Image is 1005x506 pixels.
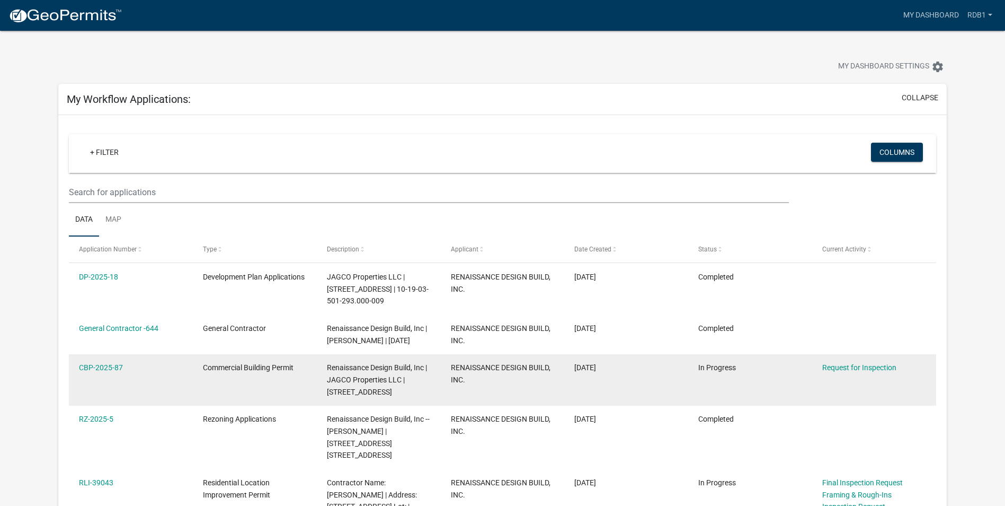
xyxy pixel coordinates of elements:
[79,363,123,372] a: CBP-2025-87
[203,324,266,333] span: General Contractor
[871,143,923,162] button: Columns
[79,246,137,253] span: Application Number
[451,273,550,293] span: RENAISSANCE DESIGN BUILD, INC.
[79,478,113,487] a: RLI-39043
[79,273,118,281] a: DP-2025-18
[69,181,789,203] input: Search for applications
[203,478,270,499] span: Residential Location Improvement Permit
[564,237,688,262] datatable-header-cell: Date Created
[99,203,128,237] a: Map
[698,273,734,281] span: Completed
[327,246,359,253] span: Description
[327,415,430,459] span: Renaissance Design Build, Inc --Joy Durall | 3611 Utica-Sellersburg Rd, Jeffersonville, In 47130 ...
[79,415,113,423] a: RZ-2025-5
[451,246,478,253] span: Applicant
[688,237,812,262] datatable-header-cell: Status
[203,363,294,372] span: Commercial Building Permit
[317,237,441,262] datatable-header-cell: Description
[440,237,564,262] datatable-header-cell: Applicant
[574,363,596,372] span: 07/10/2025
[902,92,938,103] button: collapse
[451,415,550,435] span: RENAISSANCE DESIGN BUILD, INC.
[574,478,596,487] span: 03/13/2024
[830,56,953,77] button: My Dashboard Settingssettings
[931,60,944,73] i: settings
[327,273,429,306] span: JAGCO Properties LLC | 4775 Keystone Blvd | 10-19-03-501-293.000-009
[574,273,596,281] span: 07/29/2025
[451,324,550,345] span: RENAISSANCE DESIGN BUILD, INC.
[899,5,963,25] a: My Dashboard
[327,324,427,345] span: Renaissance Design Build, Inc | Nathan R. Grimes | 12/31/2025
[822,363,896,372] a: Request for Inspection
[82,143,127,162] a: + Filter
[327,363,427,396] span: Renaissance Design Build, Inc | JAGCO Properties LLC | 4775 Keystone Blvd
[838,60,929,73] span: My Dashboard Settings
[822,478,903,487] a: Final Inspection Request
[574,246,611,253] span: Date Created
[698,415,734,423] span: Completed
[822,246,866,253] span: Current Activity
[67,93,191,106] h5: My Workflow Applications:
[451,363,550,384] span: RENAISSANCE DESIGN BUILD, INC.
[574,415,596,423] span: 03/21/2025
[698,363,736,372] span: In Progress
[812,237,936,262] datatable-header-cell: Current Activity
[698,324,734,333] span: Completed
[203,415,276,423] span: Rezoning Applications
[451,478,550,499] span: RENAISSANCE DESIGN BUILD, INC.
[69,203,99,237] a: Data
[574,324,596,333] span: 07/21/2025
[203,273,305,281] span: Development Plan Applications
[69,237,193,262] datatable-header-cell: Application Number
[698,478,736,487] span: In Progress
[698,246,717,253] span: Status
[193,237,317,262] datatable-header-cell: Type
[963,5,997,25] a: RdB1
[203,246,217,253] span: Type
[79,324,158,333] a: General Contractor -644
